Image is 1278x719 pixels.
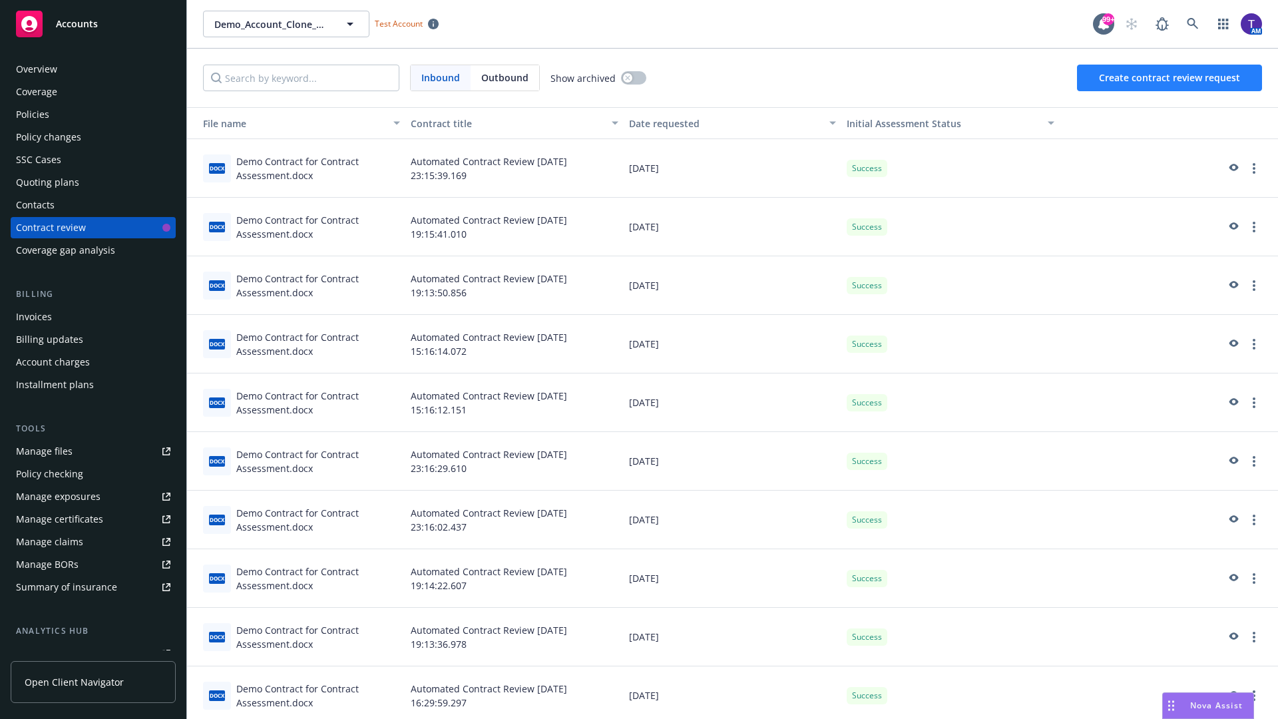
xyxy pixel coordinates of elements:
[624,139,842,198] div: [DATE]
[236,623,400,651] div: Demo Contract for Contract Assessment.docx
[1077,65,1262,91] button: Create contract review request
[550,71,616,85] span: Show archived
[405,198,624,256] div: Automated Contract Review [DATE] 19:15:41.010
[847,117,961,130] span: Initial Assessment Status
[1102,13,1114,25] div: 99+
[11,441,176,462] a: Manage files
[369,17,444,31] span: Test Account
[852,514,882,526] span: Success
[624,432,842,491] div: [DATE]
[624,315,842,373] div: [DATE]
[11,149,176,170] a: SSC Cases
[852,221,882,233] span: Success
[405,608,624,666] div: Automated Contract Review [DATE] 19:13:36.978
[1210,11,1237,37] a: Switch app
[1149,11,1175,37] a: Report a Bug
[1246,219,1262,235] a: more
[405,315,624,373] div: Automated Contract Review [DATE] 15:16:14.072
[852,162,882,174] span: Success
[11,288,176,301] div: Billing
[209,515,225,525] span: docx
[16,486,101,507] div: Manage exposures
[1163,693,1179,718] div: Drag to move
[1241,13,1262,35] img: photo
[11,486,176,507] span: Manage exposures
[16,104,49,125] div: Policies
[56,19,98,29] span: Accounts
[203,65,399,91] input: Search by keyword...
[1225,571,1241,587] a: preview
[405,549,624,608] div: Automated Contract Review [DATE] 19:14:22.607
[11,194,176,216] a: Contacts
[1246,629,1262,645] a: more
[405,139,624,198] div: Automated Contract Review [DATE] 23:15:39.169
[471,65,539,91] span: Outbound
[16,374,94,395] div: Installment plans
[16,126,81,148] div: Policy changes
[847,117,1040,130] div: Toggle SortBy
[1246,571,1262,587] a: more
[214,17,329,31] span: Demo_Account_Clone_QA_CR_Tests_Demo
[209,280,225,290] span: docx
[852,631,882,643] span: Success
[1246,688,1262,704] a: more
[11,126,176,148] a: Policy changes
[1246,278,1262,294] a: more
[11,577,176,598] a: Summary of insurance
[236,154,400,182] div: Demo Contract for Contract Assessment.docx
[481,71,529,85] span: Outbound
[16,509,103,530] div: Manage certificates
[852,690,882,702] span: Success
[11,59,176,80] a: Overview
[203,11,369,37] button: Demo_Account_Clone_QA_CR_Tests_Demo
[1118,11,1145,37] a: Start snowing
[411,65,471,91] span: Inbound
[624,198,842,256] div: [DATE]
[624,107,842,139] button: Date requested
[11,217,176,238] a: Contract review
[11,554,176,575] a: Manage BORs
[236,565,400,593] div: Demo Contract for Contract Assessment.docx
[852,397,882,409] span: Success
[11,104,176,125] a: Policies
[1225,512,1241,528] a: preview
[11,240,176,261] a: Coverage gap analysis
[1179,11,1206,37] a: Search
[16,217,86,238] div: Contract review
[1225,629,1241,645] a: preview
[236,272,400,300] div: Demo Contract for Contract Assessment.docx
[1225,160,1241,176] a: preview
[236,447,400,475] div: Demo Contract for Contract Assessment.docx
[405,256,624,315] div: Automated Contract Review [DATE] 19:13:50.856
[624,608,842,666] div: [DATE]
[405,107,624,139] button: Contract title
[11,643,176,664] a: Loss summary generator
[11,531,176,553] a: Manage claims
[375,18,423,29] span: Test Account
[11,352,176,373] a: Account charges
[852,280,882,292] span: Success
[209,632,225,642] span: docx
[16,441,73,462] div: Manage files
[421,71,460,85] span: Inbound
[209,573,225,583] span: docx
[209,397,225,407] span: docx
[236,213,400,241] div: Demo Contract for Contract Assessment.docx
[236,330,400,358] div: Demo Contract for Contract Assessment.docx
[11,172,176,193] a: Quoting plans
[16,194,55,216] div: Contacts
[1225,219,1241,235] a: preview
[1246,395,1262,411] a: more
[1225,278,1241,294] a: preview
[405,432,624,491] div: Automated Contract Review [DATE] 23:16:29.610
[1246,453,1262,469] a: more
[1225,395,1241,411] a: preview
[16,59,57,80] div: Overview
[411,117,604,130] div: Contract title
[624,549,842,608] div: [DATE]
[629,117,822,130] div: Date requested
[16,554,79,575] div: Manage BORs
[1099,71,1240,84] span: Create contract review request
[25,675,124,689] span: Open Client Navigator
[11,329,176,350] a: Billing updates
